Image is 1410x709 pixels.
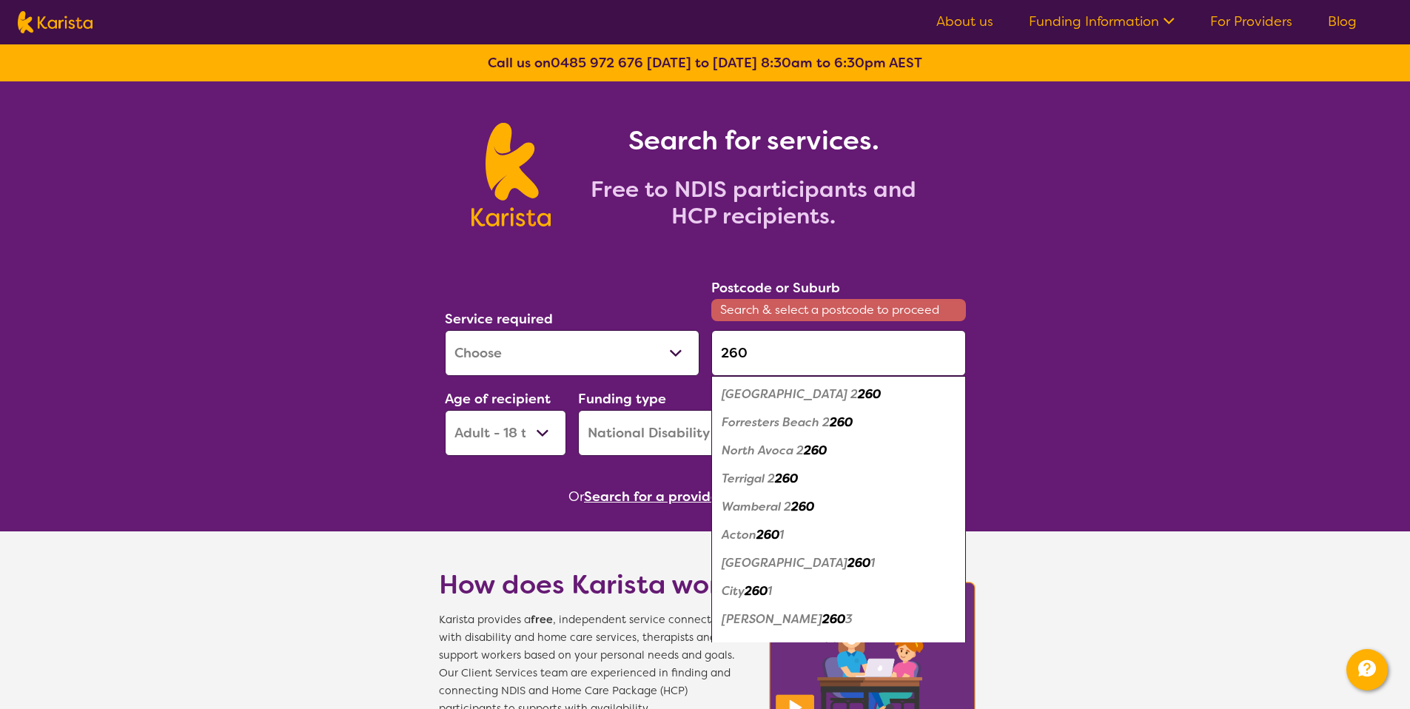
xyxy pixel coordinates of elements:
[847,555,870,571] em: 260
[722,386,858,402] em: [GEOGRAPHIC_DATA] 2
[722,611,822,627] em: [PERSON_NAME]
[719,521,959,549] div: Acton 2601
[719,380,959,409] div: Erina Heights 2260
[18,11,93,33] img: Karista logo
[568,176,939,229] h2: Free to NDIS participants and HCP recipients.
[791,499,814,514] em: 260
[1328,13,1357,30] a: Blog
[779,527,784,542] em: 1
[719,549,959,577] div: Canberra 2601
[1346,649,1388,690] button: Channel Menu
[722,414,830,430] em: Forresters Beach 2
[936,13,993,30] a: About us
[870,555,875,571] em: 1
[745,583,768,599] em: 260
[439,567,750,602] h1: How does Karista work?
[584,485,842,508] button: Search for a provider to leave a review
[722,443,804,458] em: North Avoca 2
[551,54,643,72] a: 0485 972 676
[719,409,959,437] div: Forresters Beach 2260
[568,123,939,158] h1: Search for services.
[445,310,553,328] label: Service required
[845,611,853,627] em: 3
[711,299,966,321] span: Search & select a postcode to proceed
[445,390,551,408] label: Age of recipient
[1029,13,1175,30] a: Funding Information
[756,527,779,542] em: 260
[775,471,798,486] em: 260
[531,613,553,627] b: free
[845,639,853,655] em: 3
[722,499,791,514] em: Wamberal 2
[711,330,966,376] input: Type
[719,437,959,465] div: North Avoca 2260
[830,414,853,430] em: 260
[804,443,827,458] em: 260
[768,583,772,599] em: 1
[822,639,845,655] em: 260
[578,390,666,408] label: Funding type
[711,279,840,297] label: Postcode or Suburb
[1210,13,1292,30] a: For Providers
[822,611,845,627] em: 260
[858,386,881,402] em: 260
[722,583,745,599] em: City
[471,123,551,226] img: Karista logo
[719,493,959,521] div: Wamberal 2260
[719,577,959,605] div: City 2601
[568,485,584,508] span: Or
[722,639,822,655] em: [PERSON_NAME]
[719,465,959,493] div: Terrigal 2260
[722,527,756,542] em: Acton
[719,605,959,634] div: Forrest 2603
[488,54,922,72] b: Call us on [DATE] to [DATE] 8:30am to 6:30pm AEST
[722,555,847,571] em: [GEOGRAPHIC_DATA]
[722,471,775,486] em: Terrigal 2
[719,634,959,662] div: Griffith 2603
